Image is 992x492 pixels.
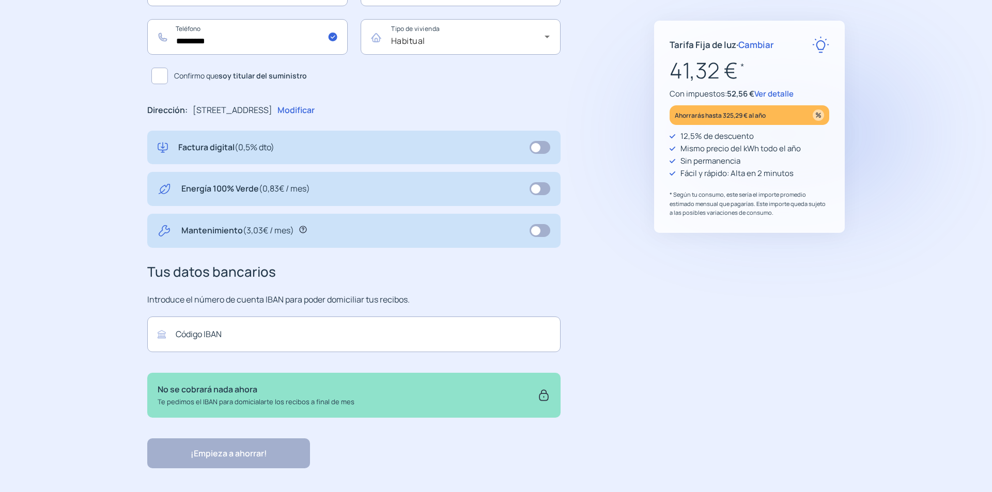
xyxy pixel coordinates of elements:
[147,104,188,117] p: Dirección:
[277,104,315,117] p: Modificar
[181,182,310,196] p: Energía 100% Verde
[537,383,550,407] img: secure.svg
[147,261,561,283] h3: Tus datos bancarios
[812,36,829,53] img: rate-E.svg
[147,293,561,307] p: Introduce el número de cuenta IBAN para poder domiciliar tus recibos.
[158,396,354,407] p: Te pedimos el IBAN para domicialarte los recibos a final de mes
[675,109,766,121] p: Ahorrarás hasta 325,29 € al año
[158,224,171,237] img: tool.svg
[219,71,307,81] b: soy titular del suministro
[243,225,294,236] span: (3,03€ / mes)
[727,88,754,99] span: 52,56 €
[680,167,794,180] p: Fácil y rápido: Alta en 2 minutos
[680,155,740,167] p: Sin permanencia
[670,38,774,52] p: Tarifa Fija de luz ·
[670,190,829,217] p: * Según tu consumo, este sería el importe promedio estimado mensual que pagarías. Este importe qu...
[193,104,272,117] p: [STREET_ADDRESS]
[754,88,794,99] span: Ver detalle
[738,39,774,51] span: Cambiar
[158,383,354,396] p: No se cobrará nada ahora
[680,142,801,155] p: Mismo precio del kWh todo el año
[178,141,274,154] p: Factura digital
[391,25,440,34] mat-label: Tipo de vivienda
[259,183,310,194] span: (0,83€ / mes)
[391,35,425,46] span: Habitual
[235,141,274,153] span: (0,5% dto)
[670,53,829,88] p: 41,32 €
[158,141,168,154] img: digital-invoice.svg
[158,182,171,196] img: energy-green.svg
[174,70,307,82] span: Confirmo que
[813,109,824,121] img: percentage_icon.svg
[670,88,829,100] p: Con impuestos:
[181,224,294,237] p: Mantenimiento
[680,130,754,142] p: 12,5% de descuento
